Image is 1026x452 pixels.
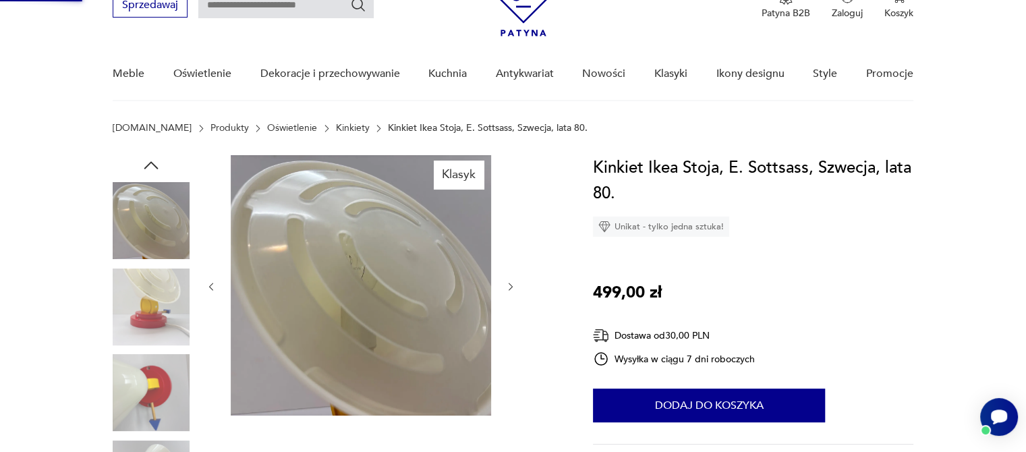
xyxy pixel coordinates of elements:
img: Zdjęcie produktu Kinkiet Ikea Stoja, E. Sottsass, Szwecja, lata 80. [113,354,190,431]
p: 499,00 zł [593,280,662,306]
a: Style [813,48,837,100]
div: Dostawa od 30,00 PLN [593,327,755,344]
a: Oświetlenie [173,48,231,100]
img: Zdjęcie produktu Kinkiet Ikea Stoja, E. Sottsass, Szwecja, lata 80. [113,182,190,259]
img: Ikona dostawy [593,327,609,344]
img: Zdjęcie produktu Kinkiet Ikea Stoja, E. Sottsass, Szwecja, lata 80. [113,269,190,345]
a: Antykwariat [496,48,554,100]
a: Promocje [866,48,913,100]
a: Nowości [582,48,625,100]
a: Meble [113,48,144,100]
a: Produkty [210,123,249,134]
a: Kinkiety [336,123,370,134]
div: Unikat - tylko jedna sztuka! [593,217,729,237]
a: Klasyki [654,48,687,100]
a: Dekoracje i przechowywanie [260,48,399,100]
div: Wysyłka w ciągu 7 dni roboczych [593,351,755,367]
a: Kuchnia [428,48,467,100]
a: Ikony designu [716,48,784,100]
img: Zdjęcie produktu Kinkiet Ikea Stoja, E. Sottsass, Szwecja, lata 80. [231,155,491,416]
p: Koszyk [884,7,913,20]
img: Ikona diamentu [598,221,610,233]
p: Patyna B2B [762,7,810,20]
a: [DOMAIN_NAME] [113,123,192,134]
p: Zaloguj [832,7,863,20]
iframe: Smartsupp widget button [980,398,1018,436]
a: Oświetlenie [267,123,317,134]
div: Klasyk [434,161,484,189]
button: Dodaj do koszyka [593,389,825,422]
p: Kinkiet Ikea Stoja, E. Sottsass, Szwecja, lata 80. [388,123,588,134]
a: Sprzedawaj [113,1,188,11]
h1: Kinkiet Ikea Stoja, E. Sottsass, Szwecja, lata 80. [593,155,913,206]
